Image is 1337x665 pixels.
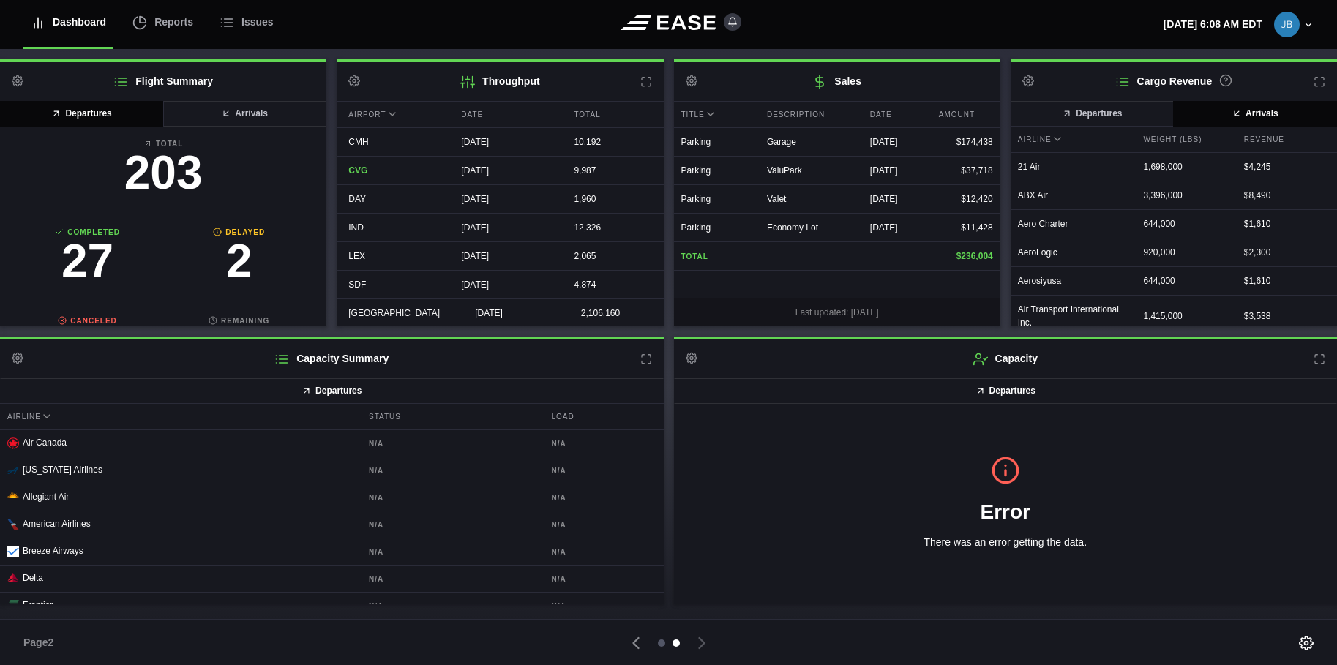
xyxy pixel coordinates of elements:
h2: Sales [674,62,1000,101]
span: American Airlines [23,519,91,529]
div: $ 3,538 [1244,309,1330,323]
a: Canceled0 [12,315,163,380]
b: N/A [552,574,656,585]
b: Canceled [12,315,163,326]
div: Parking [681,192,752,206]
div: $ 2,300 [1244,246,1330,259]
button: Departures [1011,101,1175,127]
div: $174,438 [939,135,993,149]
div: Airline [1011,127,1136,152]
div: [DATE] [870,135,924,149]
div: CMH [337,128,438,156]
div: Amount [932,102,1000,127]
div: $ 1,610 [1244,217,1330,230]
div: 644,000 [1136,267,1236,295]
button: Arrivals [162,101,326,127]
span: CVG [348,165,367,176]
a: Delayed2 [163,227,315,292]
div: Valet [767,192,855,206]
div: DAY [337,185,438,213]
span: Breeze Airways [23,546,83,556]
div: Airport [337,102,438,127]
b: N/A [369,601,533,612]
b: Delayed [163,227,315,238]
div: ABX Air [1011,181,1136,209]
b: N/A [369,438,533,449]
div: 1,415,000 [1136,302,1236,330]
span: Allegiant Air [23,492,69,502]
b: N/A [369,574,533,585]
b: N/A [369,492,533,503]
b: Total [681,251,752,262]
div: 3,396,000 [1136,181,1236,209]
b: N/A [369,465,533,476]
div: $37,718 [939,164,993,177]
div: Revenue [1237,127,1337,152]
span: Air Canada [23,437,67,448]
div: Air Transport International, Inc. [1011,296,1136,337]
h3: 2 [163,238,315,285]
div: [DATE] [449,242,550,270]
span: Frontier [23,600,53,610]
div: Aerosiyusa [1011,267,1136,295]
div: [DATE] [449,185,550,213]
b: N/A [552,438,656,449]
div: $ 8,490 [1244,189,1330,202]
div: Description [760,102,863,127]
div: 1,698,000 [1136,153,1236,181]
div: [DATE] [449,157,550,184]
div: [DATE] [449,271,550,298]
div: [DATE] [463,299,558,327]
span: Page 2 [23,635,60,650]
div: Load [544,404,664,429]
div: [DATE] [870,164,924,177]
div: 644,000 [1136,210,1236,238]
div: Parking [681,164,752,177]
b: N/A [552,519,656,530]
b: N/A [369,546,533,557]
b: N/A [369,519,533,530]
p: There was an error getting the data. [697,535,1314,550]
p: [DATE] 6:08 AM EDT [1164,17,1262,32]
div: IND [337,214,438,241]
div: 9,987 [562,157,663,184]
a: Total203 [12,138,315,203]
a: Completed27 [12,227,163,292]
div: 4,874 [562,271,663,298]
b: Completed [12,227,163,238]
div: [DATE] [870,221,924,234]
div: Weight (lbs) [1136,127,1236,152]
img: 74ad5be311c8ae5b007de99f4e979312 [1274,12,1300,37]
div: Date [449,102,550,127]
div: Date [863,102,932,127]
div: 21 Air [1011,153,1136,181]
div: 10,192 [562,128,663,156]
b: Total [12,138,315,149]
div: $236,004 [939,249,993,263]
div: Title [674,102,760,127]
span: [US_STATE] Airlines [23,465,102,475]
b: N/A [552,492,656,503]
div: Total [562,102,663,127]
div: Status [362,404,541,429]
div: [DATE] [449,214,550,241]
button: Arrivals [1173,101,1337,127]
div: $ 1,610 [1244,274,1330,288]
div: $12,420 [939,192,993,206]
a: Remaining174 [163,315,315,380]
div: $11,428 [939,221,993,234]
div: 2,106,160 [569,299,664,327]
div: Economy Lot [767,221,855,234]
div: 920,000 [1136,238,1236,266]
div: AeroLogic [1011,238,1136,266]
div: [DATE] [449,128,550,156]
div: Parking [681,221,752,234]
h2: Throughput [337,62,663,101]
h3: 27 [12,238,163,285]
div: 2,065 [562,242,663,270]
div: Parking [681,135,752,149]
div: Garage [767,135,855,149]
b: N/A [552,465,656,476]
div: 12,326 [562,214,663,241]
h1: Error [697,497,1314,527]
